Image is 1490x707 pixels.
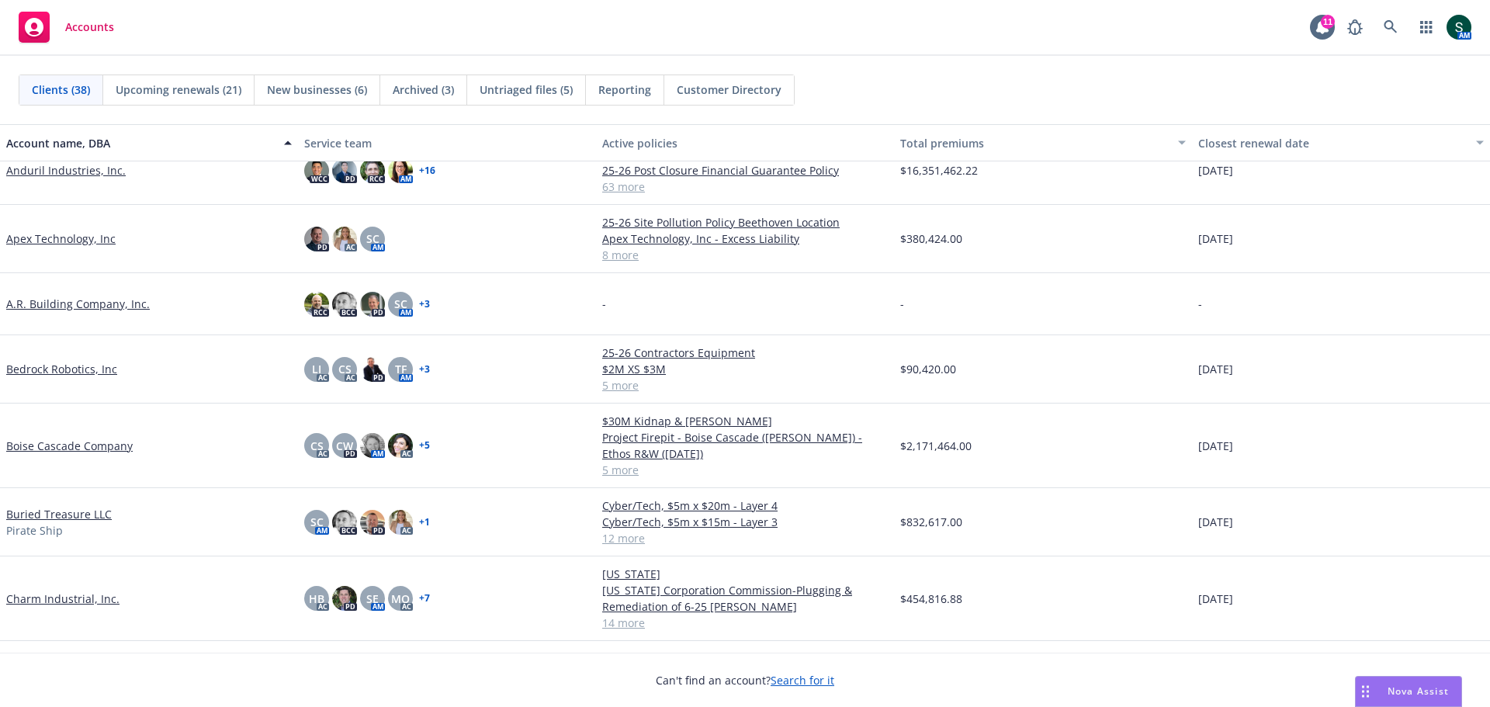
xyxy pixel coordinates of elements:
div: Closest renewal date [1198,135,1467,151]
span: Customer Directory [677,81,781,98]
div: 11 [1321,15,1335,29]
span: [DATE] [1198,514,1233,530]
img: photo [332,227,357,251]
span: LI [312,361,321,377]
a: 25-26 Contractors Equipment [602,345,888,361]
span: Nova Assist [1388,684,1449,698]
a: + 3 [419,300,430,309]
img: photo [304,227,329,251]
span: CS [338,361,352,377]
span: Pirate Ship [6,522,63,539]
a: + 16 [419,166,435,175]
a: + 1 [419,518,430,527]
span: $16,351,462.22 [900,162,978,178]
a: Apex Technology, Inc [6,230,116,247]
span: [DATE] [1198,230,1233,247]
span: SC [310,514,324,530]
span: SC [394,296,407,312]
img: photo [388,158,413,183]
button: Closest renewal date [1192,124,1490,161]
span: Accounts [65,21,114,33]
span: $380,424.00 [900,230,962,247]
span: [DATE] [1198,162,1233,178]
span: Clients (38) [32,81,90,98]
a: Buried Treasure LLC [6,506,112,522]
img: photo [1447,15,1471,40]
a: Bedrock Robotics, Inc [6,361,117,377]
span: $2,171,464.00 [900,438,972,454]
img: photo [360,158,385,183]
img: photo [304,158,329,183]
span: - [602,296,606,312]
a: Report a Bug [1339,12,1370,43]
a: 25-26 Site Pollution Policy Beethoven Location [602,214,888,230]
a: $30M Kidnap & [PERSON_NAME] [602,413,888,429]
img: photo [388,433,413,458]
span: [DATE] [1198,438,1233,454]
a: Anduril Industries, Inc. [6,162,126,178]
a: + 3 [419,365,430,374]
span: [DATE] [1198,361,1233,377]
span: MQ [391,591,410,607]
span: Untriaged files (5) [480,81,573,98]
a: Charm Industrial, Inc. [6,591,120,607]
a: 8 more [602,247,888,263]
img: photo [360,292,385,317]
a: A.R. Building Company, Inc. [6,296,150,312]
a: + 7 [419,594,430,603]
img: photo [360,510,385,535]
span: Upcoming renewals (21) [116,81,241,98]
div: Total premiums [900,135,1169,151]
a: Search for it [771,673,834,688]
span: CS [310,438,324,454]
a: 12 more [602,530,888,546]
img: photo [304,292,329,317]
img: photo [332,158,357,183]
a: [US_STATE] [602,566,888,582]
img: photo [388,510,413,535]
a: Search [1375,12,1406,43]
a: 25-26 Post Closure Financial Guarantee Policy [602,162,888,178]
a: 5 more [602,462,888,478]
div: Drag to move [1356,677,1375,706]
span: Can't find an account? [656,672,834,688]
button: Nova Assist [1355,676,1462,707]
span: HB [309,591,324,607]
img: photo [360,433,385,458]
span: - [1198,296,1202,312]
div: Active policies [602,135,888,151]
button: Active policies [596,124,894,161]
span: SC [366,230,379,247]
span: $454,816.88 [900,591,962,607]
img: photo [332,586,357,611]
img: photo [332,292,357,317]
a: + 5 [419,441,430,450]
a: Accounts [12,5,120,49]
a: [US_STATE] Corporation Commission-Plugging & Remediation of 6-25 [PERSON_NAME] [602,582,888,615]
span: Reporting [598,81,651,98]
span: New businesses (6) [267,81,367,98]
span: CW [336,438,353,454]
a: Cyber/Tech, $5m x $20m - Layer 4 [602,497,888,514]
img: photo [360,357,385,382]
a: Project Firepit - Boise Cascade ([PERSON_NAME]) - Ethos R&W ([DATE]) [602,429,888,462]
a: 14 more [602,615,888,631]
button: Total premiums [894,124,1192,161]
div: Account name, DBA [6,135,275,151]
span: $832,617.00 [900,514,962,530]
a: Apex Technology, Inc - Excess Liability [602,230,888,247]
a: $2M XS $3M [602,361,888,377]
span: TF [395,361,407,377]
span: [DATE] [1198,591,1233,607]
button: Service team [298,124,596,161]
span: Archived (3) [393,81,454,98]
a: Cyber/Tech, $5m x $15m - Layer 3 [602,514,888,530]
a: Boise Cascade Company [6,438,133,454]
a: 5 more [602,377,888,393]
a: 63 more [602,178,888,195]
